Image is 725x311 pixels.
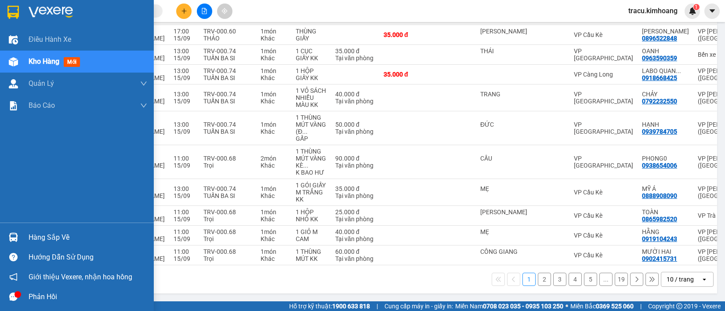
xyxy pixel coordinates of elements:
[261,235,287,242] div: Khác
[203,55,252,62] div: TUẤN BA SI
[296,135,326,142] div: GẤP
[7,6,19,19] img: logo-vxr
[261,35,287,42] div: Khác
[335,216,375,223] div: Tại văn phòng
[480,185,527,192] div: MẸ
[574,232,633,239] div: VP Cầu Kè
[181,8,187,14] span: plus
[64,57,80,67] span: mới
[9,273,18,281] span: notification
[642,155,689,162] div: PHONG0
[377,301,378,311] span: |
[335,248,375,255] div: 60.000 đ
[480,48,527,55] div: THÁI
[574,91,633,105] div: VP [GEOGRAPHIC_DATA]
[574,31,633,38] div: VP Cầu Kè
[642,162,677,169] div: 0938654006
[174,185,195,192] div: 13:00
[174,35,195,42] div: 15/09
[296,28,326,42] div: THÙNG GIẤY
[335,98,375,105] div: Tại văn phòng
[296,67,326,81] div: 1 HỘP GIẤY KK
[303,162,308,169] span: ...
[615,273,628,286] button: 19
[574,212,633,219] div: VP Cầu Kè
[642,67,689,74] div: LABO QUANG TÚ
[203,128,252,135] div: TUẤN BA SI
[9,101,18,110] img: solution-icon
[29,271,132,282] span: Giới thiệu Vexere, nhận hoa hồng
[335,55,375,62] div: Tại văn phòng
[296,169,326,176] div: K BAO HƯ
[261,248,287,255] div: 1 món
[203,162,252,169] div: Trọi
[335,128,375,135] div: Tại văn phòng
[203,121,252,128] div: TRV-000.74
[174,248,195,255] div: 11:00
[29,251,147,264] div: Hướng dẫn sử dụng
[203,185,252,192] div: TRV-000.74
[480,91,527,98] div: TRANG
[201,8,207,14] span: file-add
[261,209,287,216] div: 1 món
[29,100,55,111] span: Báo cáo
[693,4,700,10] sup: 1
[384,71,428,78] div: 35.000 đ
[261,228,287,235] div: 1 món
[621,5,685,16] span: tracu.kimhoang
[574,121,633,135] div: VP [GEOGRAPHIC_DATA]
[261,216,287,223] div: Khác
[203,67,252,74] div: TRV-000.74
[642,35,677,42] div: 0896522848
[676,303,682,309] span: copyright
[596,303,634,310] strong: 0369 525 060
[296,87,326,108] div: 1 VỎ SÁCH NHIỀU MÀU KK
[174,209,195,216] div: 11:00
[522,273,536,286] button: 1
[335,235,375,242] div: Tại văn phòng
[261,91,287,98] div: 1 món
[203,35,252,42] div: THẢO
[29,57,59,66] span: Kho hàng
[174,121,195,128] div: 13:00
[9,293,18,301] span: message
[261,121,287,128] div: 1 món
[174,228,195,235] div: 11:00
[480,121,527,128] div: ĐỨC
[174,192,195,199] div: 15/09
[261,98,287,105] div: Khác
[642,121,689,128] div: HẠNH
[174,128,195,135] div: 15/09
[261,155,287,162] div: 2 món
[261,48,287,55] div: 1 món
[9,233,18,242] img: warehouse-icon
[203,209,252,216] div: TRV-000.68
[335,155,375,162] div: 90.000 đ
[335,121,375,128] div: 50.000 đ
[174,91,195,98] div: 13:00
[565,304,568,308] span: ⚪️
[203,98,252,105] div: TUẤN BA SI
[480,155,527,162] div: CẦU
[695,4,698,10] span: 1
[176,4,192,19] button: plus
[642,248,689,255] div: MƯỜI HAI
[642,98,677,105] div: 0792232550
[174,255,195,262] div: 15/09
[642,192,677,199] div: 0888908090
[203,216,252,223] div: Trọi
[642,55,677,62] div: 0963590359
[480,248,527,255] div: CÔNG GIANG
[140,80,147,87] span: down
[296,228,326,242] div: 1 GIỎ M CAM
[642,228,689,235] div: HẰNG
[296,209,326,223] div: 1 HỘP NHỎ KK
[174,28,195,35] div: 17:00
[261,67,287,74] div: 1 món
[9,79,18,88] img: warehouse-icon
[174,155,195,162] div: 11:00
[642,74,677,81] div: 0918668425
[335,228,375,235] div: 40.000 đ
[483,303,563,310] strong: 0708 023 035 - 0935 103 250
[203,48,252,55] div: TRV-000.74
